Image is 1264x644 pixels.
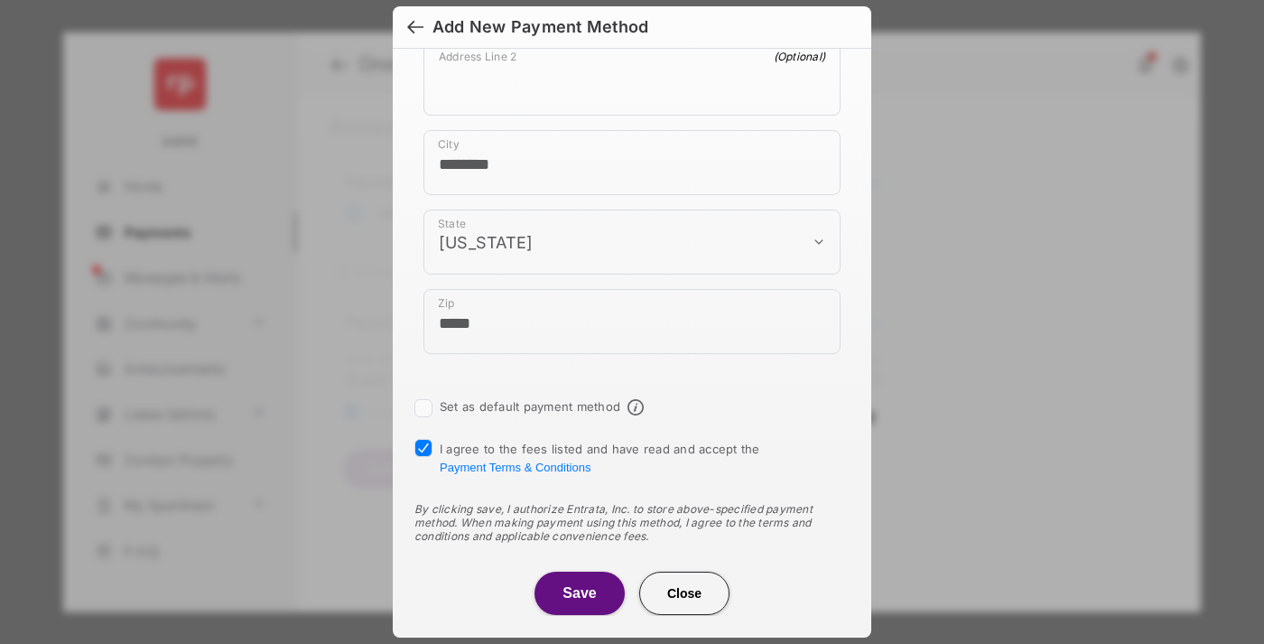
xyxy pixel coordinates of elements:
button: Close [639,572,730,615]
div: By clicking save, I authorize Entrata, Inc. to store above-specified payment method. When making ... [414,502,850,543]
div: Add New Payment Method [432,17,648,37]
label: Set as default payment method [440,399,620,414]
div: payment_method_screening[postal_addresses][addressLine2] [423,42,841,116]
span: Default payment method info [627,399,644,415]
span: I agree to the fees listed and have read and accept the [440,442,760,474]
button: I agree to the fees listed and have read and accept the [440,461,590,474]
div: payment_method_screening[postal_addresses][locality] [423,130,841,195]
button: Save [534,572,625,615]
div: payment_method_screening[postal_addresses][postalCode] [423,289,841,354]
div: payment_method_screening[postal_addresses][administrativeArea] [423,210,841,275]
